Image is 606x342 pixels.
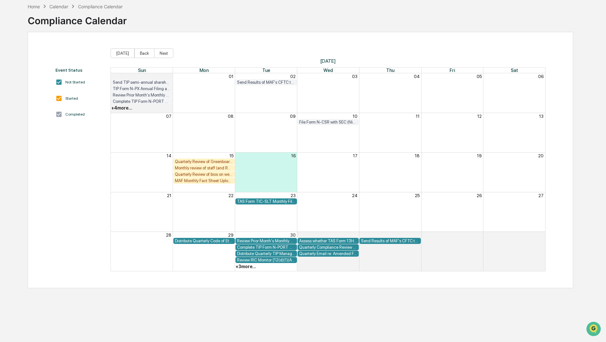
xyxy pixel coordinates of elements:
button: 17 [353,153,357,158]
a: Powered byPylon [45,108,77,113]
button: 02 [290,74,296,79]
iframe: Open customer support [586,321,603,338]
div: TIP Form N-PX Annual Filing and posting TIP's proxy voting record to TIP website [FIRM DEADLINE] [113,86,171,91]
button: 22 [228,193,234,198]
div: Quarterly Email re: Amended Form PF requirements (Section 5 email) [299,251,357,256]
button: 03 [352,74,357,79]
div: Completed [65,112,85,117]
div: Not Started [65,80,85,84]
button: 19 [477,153,482,158]
div: We're available if you need us! [22,55,81,60]
span: Pylon [63,108,77,113]
div: Home [28,4,40,9]
div: Distribute Quarterly TIP Manager Monitor [237,251,295,256]
button: 04 [538,232,544,238]
div: Start new chat [22,49,105,55]
button: Next [154,48,173,58]
button: 23 [291,193,296,198]
span: Fri [450,68,455,73]
div: + 4 more... [111,105,132,110]
div: Compliance Calendar [28,10,127,26]
button: 28 [166,232,171,238]
div: Review Prior Month's Monthly TIP Compliance Testing Results (both Fund Level and Sub-Adviser Leve... [113,93,171,97]
div: 🗄️ [46,81,51,86]
button: 01 [353,232,357,238]
a: 🔎Data Lookup [4,90,43,101]
div: Send TIP semi-annual shareholder report (TSR) to shareholders and post on TIP website (must be se... [113,80,171,85]
button: 04 [414,74,420,79]
div: + 3 more... [235,264,256,269]
div: MAF Monthly Fact Sheet Upload to Foreside [175,178,233,183]
div: Quarterly Review of bios on website to ensure link to BrokerCheck is working properly [175,172,233,177]
a: 🗄️Attestations [44,78,82,89]
div: Complete TIP Form N-PORT Monthly Checklist [113,99,171,104]
button: Back [134,48,155,58]
button: 21 [167,193,171,198]
button: 09 [290,114,296,119]
button: [DATE] [111,48,134,58]
span: [DATE] [111,58,545,64]
button: 31 [167,74,171,79]
div: Review RIC Monitor [12(d)(1)(A)(i) test] for TKF/MAF/TCF/GEF/DSF [237,258,295,262]
span: Attestations [53,80,79,87]
button: 08 [228,114,234,119]
button: 16 [291,153,296,158]
div: Send Results of MAF's CFTC test from last day of month to [EMAIL_ADDRESS][DOMAIN_NAME] [237,80,295,85]
span: Preclearance [13,80,41,87]
div: Review Prior Month's Monthly TIP Compliance Testing Results (both Fund Level and Sub-Adviser Leve... [237,239,295,243]
button: 13 [539,114,544,119]
div: Distribute Quarterly Code of Ethics Reports [175,239,233,243]
button: 18 [415,153,420,158]
a: 🖐️Preclearance [4,78,44,89]
div: 🖐️ [6,81,11,86]
div: File Form N-CSR with SEC (filing due [DATE] of sending semi-annual TSR to shareholders) [FIRM DEA... [299,120,357,125]
button: 02 [414,232,420,238]
div: TAS Form TIC-SLT Monthly Filing [FIRM DEADLINE] [237,199,295,204]
button: 20 [538,153,544,158]
div: Assess whether TAS Form 13H Quarterly Filing is required (if so, must be filed promptly after qua... [299,239,357,243]
div: Compliance Calendar [78,4,123,9]
button: 01 [229,74,234,79]
button: 06 [538,74,544,79]
div: Event Status [55,68,105,73]
button: 29 [228,232,234,238]
div: 🔎 [6,93,11,98]
span: Mon [199,68,209,73]
button: 03 [476,232,482,238]
button: 05 [477,74,482,79]
span: Sun [138,68,146,73]
img: 1746055101610-c473b297-6a78-478c-a979-82029cc54cd1 [6,49,18,60]
div: Send Results of MAF's CFTC test from last day of month to [EMAIL_ADDRESS][DOMAIN_NAME] [361,239,419,243]
div: Started [65,96,78,101]
span: Wed [323,68,333,73]
span: Thu [386,68,394,73]
button: Start new chat [108,51,116,58]
button: 25 [415,193,420,198]
button: 27 [538,193,544,198]
span: Data Lookup [13,92,40,99]
button: 12 [477,114,482,119]
p: How can we help? [6,13,116,24]
div: Month View [111,67,545,271]
div: Quarterly Review of Greenboard to confirm compliance policies and procedures are up to date [175,159,233,164]
span: Sat [511,68,518,73]
button: 30 [290,232,296,238]
span: Tue [262,68,270,73]
button: 24 [352,193,357,198]
button: 10 [353,114,357,119]
div: Monthly review of staff (and RR) archived communications (including email and Teams) [FIRM DEADLINE] [175,166,233,170]
div: Quarterly Compliance Review of RFP Materials [299,245,357,250]
button: 07 [166,114,171,119]
button: 26 [477,193,482,198]
button: 14 [167,153,171,158]
div: Calendar [49,4,68,9]
button: 15 [229,153,234,158]
button: 11 [416,114,420,119]
div: Complete TIP Form N-PORT Monthly Checklist [237,245,295,250]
